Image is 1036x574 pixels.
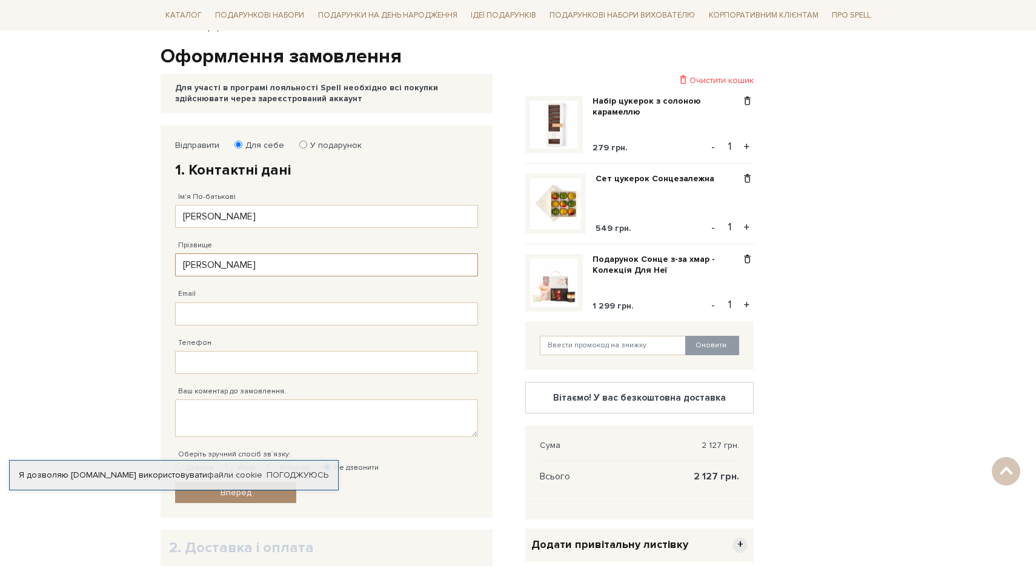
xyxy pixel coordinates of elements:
span: Сума [540,440,560,451]
a: Ідеї подарунків [466,6,541,25]
span: 2 127 грн. [702,440,739,451]
label: У подарунок [302,140,362,151]
h2: 1. Контактні дані [175,161,478,179]
span: + [732,538,748,553]
a: Подарунок Сонце з-за хмар - Колекція Для Неї [593,254,741,276]
button: + [740,138,754,156]
a: Подарунки на День народження [313,6,462,25]
label: Ім'я По-батькові [178,192,236,202]
img: Подарунок Сонце з-за хмар - Колекція Для Неї [530,259,578,307]
a: Корпоративним клієнтам [704,5,823,25]
button: Оновити [685,336,739,355]
a: Каталог [161,6,207,25]
a: Подарункові набори вихователю [545,5,700,25]
img: Сет цукерок Сонцезалежна [530,178,581,229]
a: Сет цукерок Сонцезалежна [596,173,723,184]
label: Ваш коментар до замовлення. [178,386,286,397]
span: Вперед [221,487,251,498]
label: Email [178,289,196,299]
span: Всього [540,471,570,482]
div: Вітаємо! У вас безкоштовна доставка [536,392,743,403]
label: Не дзвонити [323,462,379,473]
span: 549 грн. [596,223,631,233]
label: Для себе [237,140,284,151]
label: Оберіть зручний спосіб зв`язку: [178,449,291,460]
label: Відправити [175,140,219,151]
button: - [707,218,719,236]
span: 279 грн. [593,142,628,153]
a: Погоджуюсь [267,470,328,481]
input: Для себе [234,141,242,149]
a: файли cookie [207,470,262,480]
label: Прізвище [178,240,212,251]
div: Для участі в програмі лояльності Spell необхідно всі покупки здійснювати через зареєстрований акк... [175,82,478,104]
input: Ввести промокод на знижку [540,336,686,355]
a: Про Spell [827,6,875,25]
div: Я дозволяю [DOMAIN_NAME] використовувати [10,470,338,481]
span: 2 127 грн. [694,471,739,482]
button: + [740,296,754,314]
h2: 2. Доставка і оплата [169,538,484,557]
span: Додати привітальну листівку [531,538,688,552]
button: - [707,296,719,314]
button: + [740,218,754,236]
a: Набір цукерок з солоною карамеллю [593,96,741,118]
span: 1 299 грн. [593,301,634,311]
h1: Оформлення замовлення [161,44,875,70]
label: Телефон [178,338,211,349]
button: - [707,138,719,156]
div: Очистити кошик [525,75,754,86]
img: Набір цукерок з солоною карамеллю [530,101,578,149]
a: Подарункові набори [210,6,309,25]
input: У подарунок [299,141,307,149]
